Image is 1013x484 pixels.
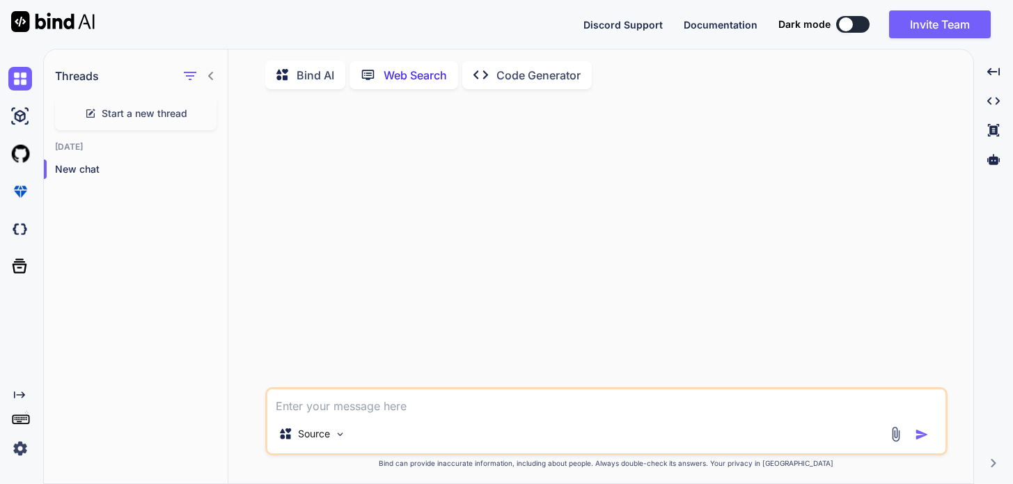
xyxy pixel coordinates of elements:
[8,142,32,166] img: githubLight
[384,67,447,84] p: Web Search
[55,68,99,84] h1: Threads
[684,19,757,31] span: Documentation
[889,10,991,38] button: Invite Team
[684,17,757,32] button: Documentation
[102,107,187,120] span: Start a new thread
[8,104,32,128] img: ai-studio
[778,17,831,31] span: Dark mode
[8,217,32,241] img: darkCloudIdeIcon
[8,180,32,203] img: premium
[265,458,948,469] p: Bind can provide inaccurate information, including about people. Always double-check its answers....
[11,11,95,32] img: Bind AI
[583,17,663,32] button: Discord Support
[297,67,334,84] p: Bind AI
[334,428,346,440] img: Pick Models
[44,141,228,153] h2: [DATE]
[8,437,32,460] img: settings
[496,67,581,84] p: Code Generator
[583,19,663,31] span: Discord Support
[55,162,228,176] p: New chat
[915,428,929,442] img: icon
[888,426,904,442] img: attachment
[298,427,330,441] p: Source
[8,67,32,91] img: chat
